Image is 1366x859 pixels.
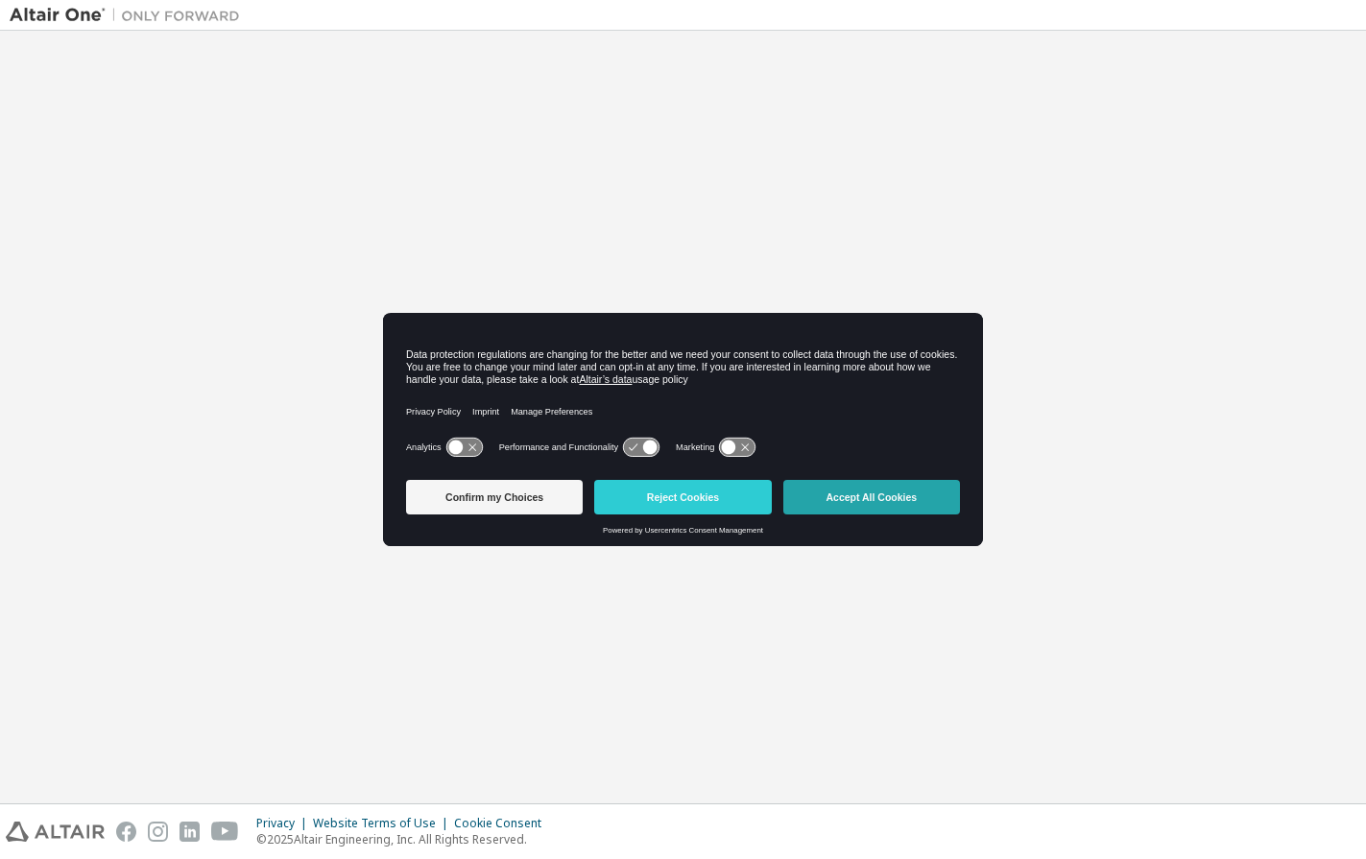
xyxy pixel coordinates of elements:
[256,831,553,847] p: © 2025 Altair Engineering, Inc. All Rights Reserved.
[211,822,239,842] img: youtube.svg
[454,816,553,831] div: Cookie Consent
[10,6,250,25] img: Altair One
[148,822,168,842] img: instagram.svg
[256,816,313,831] div: Privacy
[6,822,105,842] img: altair_logo.svg
[313,816,454,831] div: Website Terms of Use
[180,822,200,842] img: linkedin.svg
[116,822,136,842] img: facebook.svg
